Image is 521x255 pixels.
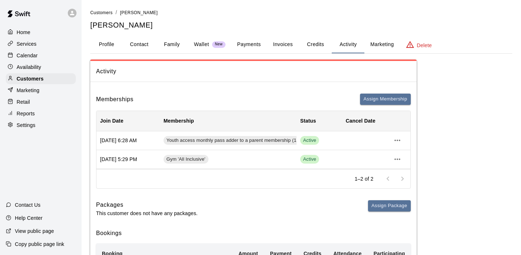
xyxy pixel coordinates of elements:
[342,111,388,131] div: Cancel Date
[90,9,113,15] a: Customers
[17,110,35,117] p: Reports
[346,111,376,131] div: Cancel Date
[6,85,76,96] a: Marketing
[17,98,30,106] p: Retail
[212,42,226,47] span: New
[90,20,512,30] h5: [PERSON_NAME]
[300,111,316,131] div: Status
[164,155,211,164] a: Gym 'All Inclusive'
[6,73,76,84] a: Customers
[90,36,512,53] div: basic tabs example
[6,62,76,73] a: Availability
[96,131,160,150] div: [DATE] 6:28 AM
[164,111,194,131] div: Membership
[123,36,156,53] button: Contact
[417,42,432,49] p: Delete
[6,50,76,61] a: Calendar
[15,227,54,235] p: View public page
[96,67,411,76] span: Activity
[231,36,266,53] button: Payments
[355,175,373,182] p: 1–2 of 2
[96,210,198,217] p: This customer does not have any packages.
[6,27,76,38] a: Home
[96,111,160,131] div: Join Date
[266,36,299,53] button: Invoices
[17,52,38,59] p: Calendar
[300,155,319,164] span: Active
[116,9,117,16] li: /
[391,134,404,147] button: more actions
[96,150,160,169] div: [DATE] 5:29 PM
[15,201,41,209] p: Contact Us
[364,36,400,53] button: Marketing
[17,87,40,94] p: Marketing
[332,36,364,53] button: Activity
[17,29,30,36] p: Home
[90,10,113,15] span: Customers
[96,200,198,210] h6: Packages
[15,240,64,248] p: Copy public page link
[6,108,76,119] a: Reports
[6,96,76,107] a: Retail
[100,111,123,131] div: Join Date
[6,120,76,131] a: Settings
[17,122,36,129] p: Settings
[6,38,76,49] a: Services
[164,137,332,144] span: Youth access monthly pass adder to a parent membership (14+ years older)
[120,10,158,15] span: [PERSON_NAME]
[90,36,123,53] button: Profile
[194,41,209,48] p: Wallet
[300,136,319,145] span: Active
[368,200,411,211] button: Assign Package
[300,137,319,144] span: Active
[391,153,404,165] button: more actions
[300,156,319,163] span: Active
[17,63,41,71] p: Availability
[299,36,332,53] button: Credits
[156,36,188,53] button: Family
[17,75,44,82] p: Customers
[96,95,133,104] h6: Memberships
[15,214,42,222] p: Help Center
[164,136,334,145] a: Youth access monthly pass adder to a parent membership (14+ years older)
[360,94,411,105] button: Assign Membership
[164,156,208,163] span: Gym 'All Inclusive'
[297,111,342,131] div: Status
[17,40,37,48] p: Services
[96,229,411,238] h6: Bookings
[160,111,297,131] div: Membership
[90,9,512,17] nav: breadcrumb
